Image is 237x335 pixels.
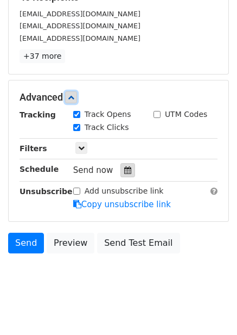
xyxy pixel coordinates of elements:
a: Send Test Email [97,233,180,253]
span: Send now [73,165,113,175]
a: Preview [47,233,94,253]
small: [EMAIL_ADDRESS][DOMAIN_NAME] [20,10,140,18]
label: Track Opens [85,109,131,120]
strong: Unsubscribe [20,187,73,196]
a: Send [8,233,44,253]
strong: Filters [20,144,47,153]
iframe: Chat Widget [183,283,237,335]
strong: Tracking [20,110,56,119]
a: Copy unsubscribe link [73,200,171,209]
label: UTM Codes [165,109,207,120]
label: Add unsubscribe link [85,185,164,197]
a: +37 more [20,49,65,63]
label: Track Clicks [85,122,129,133]
small: [EMAIL_ADDRESS][DOMAIN_NAME] [20,34,140,42]
strong: Schedule [20,165,59,173]
h5: Advanced [20,91,217,103]
small: [EMAIL_ADDRESS][DOMAIN_NAME] [20,22,140,30]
